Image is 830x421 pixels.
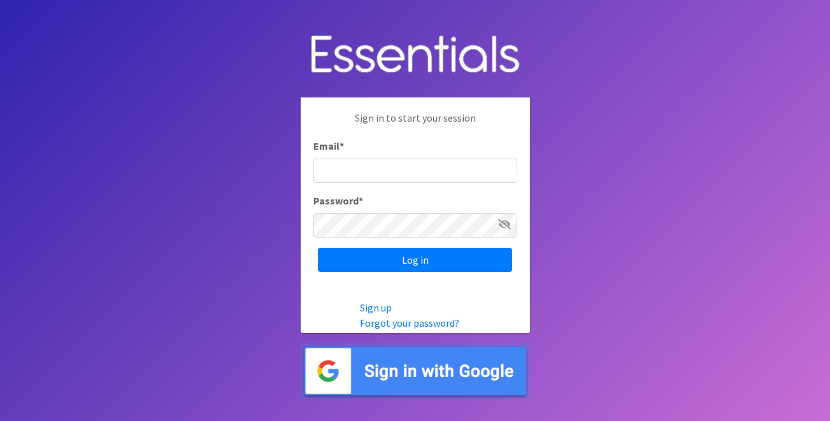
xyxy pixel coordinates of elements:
p: Sign in to start your session [313,110,517,138]
img: Sign in with Google [301,343,530,399]
a: Sign up [360,301,392,314]
abbr: required [340,139,344,152]
label: Email [313,138,344,153]
input: Log in [318,248,512,272]
abbr: required [359,194,363,207]
a: Forgot your password? [360,317,459,329]
label: Password [313,193,363,208]
img: Human Essentials [301,22,530,88]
